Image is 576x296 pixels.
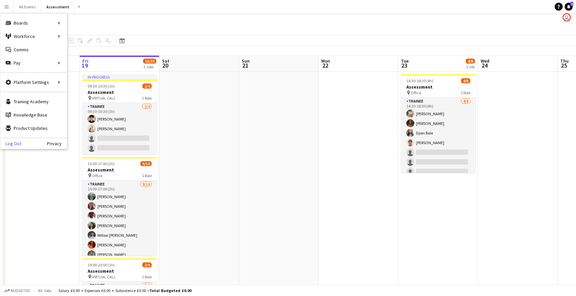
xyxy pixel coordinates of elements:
a: Knowledge Base [0,108,67,122]
a: Privacy [47,141,67,146]
span: Office [411,90,421,95]
span: 24 [480,62,489,69]
span: 2 [570,2,573,6]
app-user-avatar: Nathan Wong [563,13,571,21]
a: 2 [565,3,573,11]
span: 1 Role [142,274,152,279]
span: 19 [81,62,88,69]
div: Boards [0,16,67,30]
span: 14:30-18:30 (4h) [406,78,433,83]
span: Tue [401,58,409,64]
span: Sun [242,58,250,64]
span: 23 [400,62,409,69]
button: Assessment [41,0,75,13]
app-job-card: 15:00-17:00 (2h)9/14Assessment Office1 RoleTrainee9/1415:00-17:00 (2h)[PERSON_NAME][PERSON_NAME][... [82,157,157,256]
a: Training Academy [0,95,67,108]
app-card-role: Trainee2/409:30-10:30 (1h)[PERSON_NAME][PERSON_NAME] [82,103,157,154]
span: VIRTUAL CALL [92,274,116,279]
div: Workforce [0,30,67,43]
span: 21 [241,62,250,69]
span: 25 [559,62,569,69]
span: 13/22 [143,59,156,64]
span: Mon [321,58,330,64]
div: 3 Jobs [143,64,156,69]
div: Pay [0,56,67,70]
app-job-card: 14:30-18:30 (4h)4/8Assessment Office1 RoleTrainee4/814:30-18:30 (4h)[PERSON_NAME][PERSON_NAME]Dji... [401,74,476,173]
span: 1 Role [142,96,152,101]
span: 15:00-17:00 (2h) [88,161,115,166]
div: Platform Settings [0,76,67,89]
span: 09:30-10:30 (1h) [88,84,115,89]
h3: Assessment [82,167,157,173]
button: Budgeted [3,287,31,294]
app-job-card: In progress09:30-10:30 (1h)2/4Assessment VIRTUAL CALL1 RoleTrainee2/409:30-10:30 (1h)[PERSON_NAME... [82,74,157,154]
span: 1 Role [461,90,470,95]
span: 2/4 [142,84,152,89]
h3: Assessment [82,268,157,274]
a: Product Updates [0,122,67,135]
a: Comms [0,43,67,56]
h3: Assessment [82,89,157,95]
span: Total Budgeted £0.00 [149,288,191,293]
span: 19:00-20:00 (1h) [88,262,115,267]
span: VIRTUAL CALL [92,96,116,101]
h3: Assessment [401,84,476,90]
div: Salary £0.00 + Expenses £0.00 + Subsistence £0.00 = [58,288,191,293]
span: 2/4 [142,262,152,267]
span: 9/14 [140,161,152,166]
div: In progress [82,74,157,80]
span: 1 Role [142,173,152,178]
app-card-role: Trainee4/814:30-18:30 (4h)[PERSON_NAME][PERSON_NAME]Djien Bole[PERSON_NAME] [401,98,476,188]
div: 1 Job [466,64,475,69]
a: Log Out [0,141,21,146]
span: 4/8 [461,78,470,83]
span: Fri [82,58,88,64]
button: All Events [14,0,41,13]
span: Office [92,173,102,178]
span: Sat [162,58,169,64]
span: Wed [481,58,489,64]
span: Budgeted [11,288,30,293]
span: Thu [560,58,569,64]
span: All jobs [37,288,53,293]
span: 20 [161,62,169,69]
span: 4/8 [466,59,475,64]
span: 22 [320,62,330,69]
